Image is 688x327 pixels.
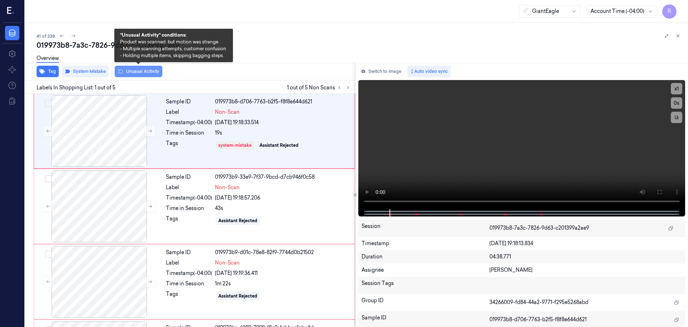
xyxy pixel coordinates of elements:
button: 0s [671,97,682,109]
div: 1m 22s [215,280,350,288]
div: Sample ID [166,249,212,256]
button: Select row [45,251,52,258]
div: Duration [362,253,490,261]
div: Timestamp (-04:00) [166,194,212,202]
div: Time in Session [166,280,212,288]
button: Unusual Activity [115,66,162,77]
span: 019973b8-d706-7763-b2f5-f8f8e644d621 [489,316,587,323]
button: Auto video sync [407,66,451,77]
div: Tags [166,215,212,226]
div: Assignee [362,266,490,274]
button: Select row [45,100,52,107]
span: 1 out of 5 Non Scans [287,83,352,92]
div: [PERSON_NAME] [489,266,682,274]
div: Assistant Rejected [259,142,298,149]
button: x1 [671,83,682,94]
div: Label [166,259,212,267]
div: Label [166,184,212,191]
div: 019973b8-7a3c-7826-9d63-c201399a2ae9 [37,40,682,50]
div: system-mistake [218,142,252,149]
div: Session [362,223,490,234]
div: Timestamp [362,240,490,247]
button: Select row [45,175,52,182]
span: Non-Scan [215,259,240,267]
div: [DATE] 19:18:57.206 [215,194,350,202]
span: 34266009-fd84-44a2-9771-f295e5268abd [489,299,588,306]
button: Tag [37,66,59,77]
div: Timestamp (-04:00) [166,119,212,126]
div: Assistant Rejected [218,293,257,299]
div: 04:38.771 [489,253,682,261]
span: Non-Scan [215,184,240,191]
button: System Mistake [62,66,109,77]
div: Sample ID [166,173,212,181]
span: Labels In Shopping List: 1 out of 5 [37,84,115,92]
div: 43s [215,205,350,212]
div: Assistant Rejected [218,218,257,224]
div: Label [166,108,212,116]
div: 019973b8-d706-7763-b2f5-f8f8e644d621 [215,98,350,106]
div: Session Tags [362,280,490,291]
div: 19s [215,129,350,137]
div: [DATE] 19:18:33.514 [215,119,350,126]
div: 019973b9-d01c-78e8-82f9-7744d0b21502 [215,249,350,256]
div: [DATE] 19:19:36.411 [215,270,350,277]
div: Group ID [362,297,490,308]
div: Sample ID [166,98,212,106]
div: Sample ID [362,314,490,326]
span: Non-Scan [215,108,240,116]
div: Time in Session [166,205,212,212]
div: [DATE] 19:18:13.834 [489,240,682,247]
a: Overview [37,55,59,63]
span: 41 of 338 [37,33,55,39]
div: 019973b9-33e9-7f37-9bcd-d7cb946f0c58 [215,173,350,181]
div: Tags [166,290,212,302]
div: Time in Session [166,129,212,137]
div: Tags [166,140,212,151]
div: Timestamp (-04:00) [166,270,212,277]
button: R [662,4,677,19]
button: Switch to image [358,66,404,77]
span: 019973b8-7a3c-7826-9d63-c201399a2ae9 [489,224,589,232]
